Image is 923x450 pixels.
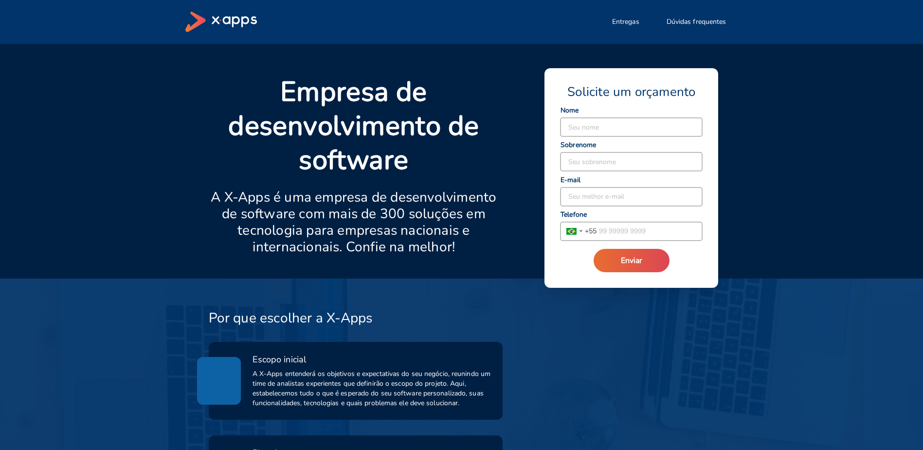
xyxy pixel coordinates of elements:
[561,187,702,206] input: Seu melhor e-mail
[655,12,738,32] button: Dúvidas frequentes
[209,310,373,326] h3: Por que escolher a X-Apps
[597,222,702,241] input: 99 99999 9999
[209,189,499,255] p: A X-Apps é uma empresa de desenvolvimento de software com mais de 300 soluções em tecnologia para...
[600,12,651,32] button: Entregas
[612,17,639,27] span: Entregas
[621,255,642,266] span: Enviar
[567,84,695,100] span: Solicite um orçamento
[209,75,499,177] p: Empresa de desenvolvimento de software
[561,152,702,171] input: Seu sobrenome
[253,369,491,408] span: A X-Apps entenderá os objetivos e expectativas do seu negócio, reunindo um time de analistas expe...
[561,118,702,136] input: Seu nome
[594,249,670,272] button: Enviar
[667,17,726,27] span: Dúvidas frequentes
[253,354,306,365] span: Escopo inicial
[585,226,597,236] span: + 55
